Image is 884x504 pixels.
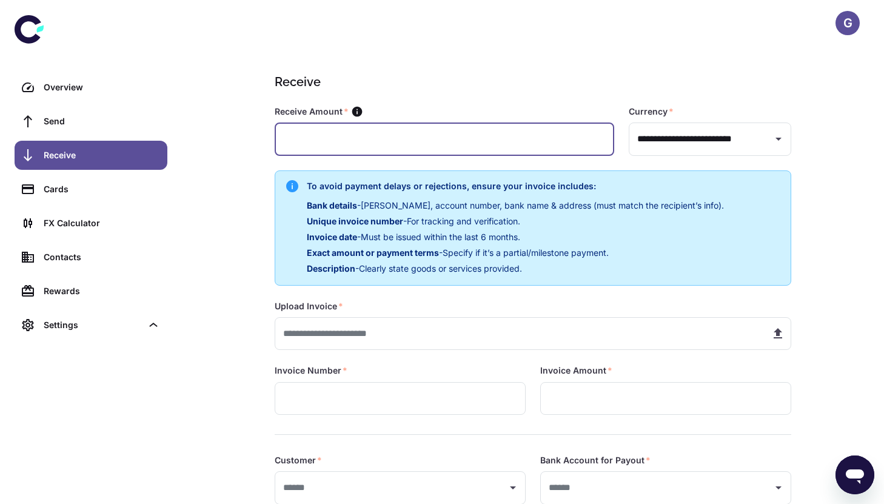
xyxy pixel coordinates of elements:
[15,311,167,340] div: Settings
[770,479,787,496] button: Open
[44,115,160,128] div: Send
[540,365,612,377] label: Invoice Amount
[307,263,355,274] span: Description
[307,215,724,228] p: - For tracking and verification.
[307,246,724,260] p: - Specify if it’s a partial/milestone payment.
[307,247,439,258] span: Exact amount or payment terms
[307,232,357,242] span: Invoice date
[44,318,142,332] div: Settings
[275,106,349,118] label: Receive Amount
[44,250,160,264] div: Contacts
[44,217,160,230] div: FX Calculator
[307,216,403,226] span: Unique invoice number
[15,73,167,102] a: Overview
[15,277,167,306] a: Rewards
[835,11,860,35] button: G
[835,455,874,494] iframe: Button to launch messaging window
[44,183,160,196] div: Cards
[307,180,724,193] h6: To avoid payment delays or rejections, ensure your invoice includes:
[307,230,724,244] p: - Must be issued within the last 6 months.
[15,107,167,136] a: Send
[44,284,160,298] div: Rewards
[629,106,674,118] label: Currency
[44,149,160,162] div: Receive
[275,300,343,312] label: Upload Invoice
[15,175,167,204] a: Cards
[275,454,322,466] label: Customer
[275,73,786,91] h1: Receive
[504,479,521,496] button: Open
[770,130,787,147] button: Open
[307,262,724,275] p: - Clearly state goods or services provided.
[15,209,167,238] a: FX Calculator
[540,454,651,466] label: Bank Account for Payout
[307,200,357,210] span: Bank details
[307,199,724,212] p: - [PERSON_NAME], account number, bank name & address (must match the recipient’s info).
[15,243,167,272] a: Contacts
[275,365,347,377] label: Invoice Number
[44,81,160,94] div: Overview
[15,141,167,170] a: Receive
